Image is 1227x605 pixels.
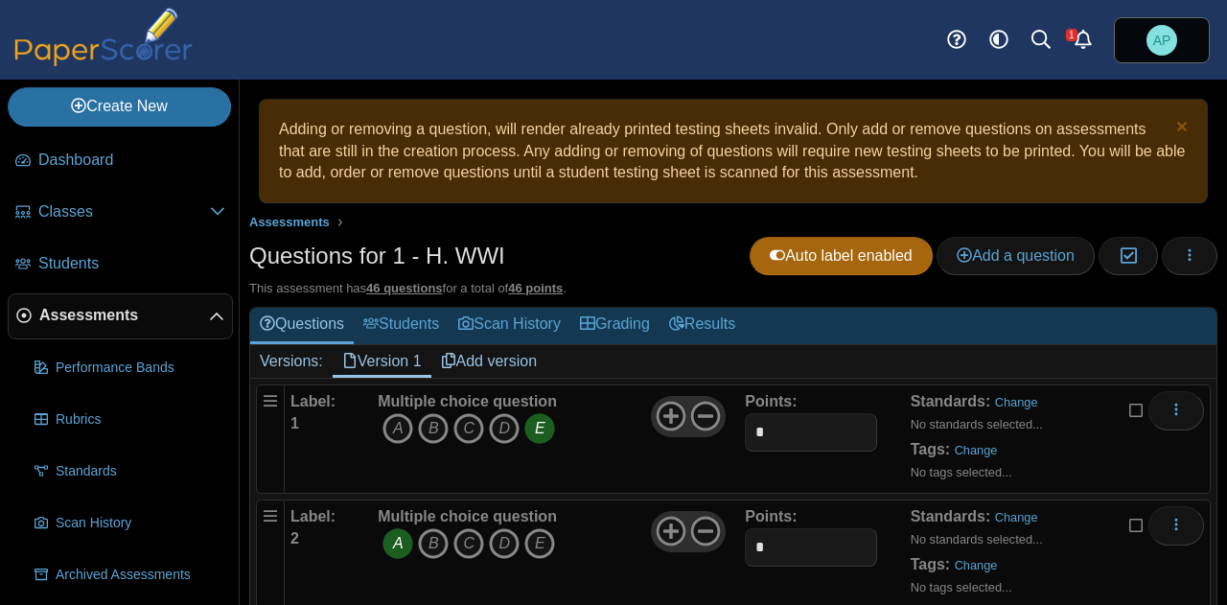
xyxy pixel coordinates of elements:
[250,308,354,343] a: Questions
[8,242,233,288] a: Students
[249,280,1217,297] div: This assessment has for a total of .
[27,397,233,443] a: Rubrics
[290,530,299,547] b: 2
[1148,506,1204,545] button: More options
[995,510,1038,524] a: Change
[955,443,998,457] a: Change
[39,305,209,326] span: Assessments
[378,508,557,524] b: Multiple choice question
[449,308,570,343] a: Scan History
[366,281,442,295] u: 46 questions
[382,413,413,444] i: A
[1153,34,1171,47] span: Adam Pianka
[27,552,233,598] a: Archived Assessments
[333,345,431,378] a: Version 1
[56,359,225,378] span: Performance Bands
[38,201,210,222] span: Classes
[8,53,199,69] a: PaperScorer
[431,345,547,378] a: Add version
[249,240,505,272] h1: Questions for 1 - H. WWI
[1148,391,1204,430] button: More options
[56,410,225,430] span: Rubrics
[911,580,1012,594] small: No tags selected...
[244,211,335,235] a: Assessments
[745,393,797,409] b: Points:
[489,413,520,444] i: D
[750,237,933,275] a: Auto label enabled
[524,528,555,559] i: E
[911,556,950,572] b: Tags:
[269,109,1197,193] div: Adding or removing a question, will render already printed testing sheets invalid. Only add or re...
[508,281,563,295] u: 46 points
[27,500,233,547] a: Scan History
[770,247,913,264] span: Auto label enabled
[660,308,745,343] a: Results
[8,138,233,184] a: Dashboard
[256,384,285,494] div: Drag handle
[570,308,660,343] a: Grading
[1062,19,1104,61] a: Alerts
[38,253,225,274] span: Students
[8,293,233,339] a: Assessments
[418,528,449,559] i: B
[745,508,797,524] b: Points:
[453,413,484,444] i: C
[911,441,950,457] b: Tags:
[911,508,991,524] b: Standards:
[27,345,233,391] a: Performance Bands
[56,462,225,481] span: Standards
[911,417,1043,431] small: No standards selected...
[290,508,336,524] b: Label:
[8,87,231,126] a: Create New
[937,237,1095,275] a: Add a question
[1171,119,1188,139] a: Dismiss notice
[27,449,233,495] a: Standards
[56,514,225,533] span: Scan History
[995,395,1038,409] a: Change
[249,215,330,229] span: Assessments
[290,393,336,409] b: Label:
[8,190,233,236] a: Classes
[290,415,299,431] b: 1
[453,528,484,559] i: C
[354,308,449,343] a: Students
[250,345,333,378] div: Versions:
[8,8,199,66] img: PaperScorer
[418,413,449,444] i: B
[911,393,991,409] b: Standards:
[911,465,1012,479] small: No tags selected...
[38,150,225,171] span: Dashboard
[957,247,1075,264] span: Add a question
[382,528,413,559] i: A
[911,532,1043,547] small: No standards selected...
[1114,17,1210,63] a: Adam Pianka
[955,558,998,572] a: Change
[524,413,555,444] i: E
[489,528,520,559] i: D
[56,566,225,585] span: Archived Assessments
[1146,25,1177,56] span: Adam Pianka
[378,393,557,409] b: Multiple choice question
